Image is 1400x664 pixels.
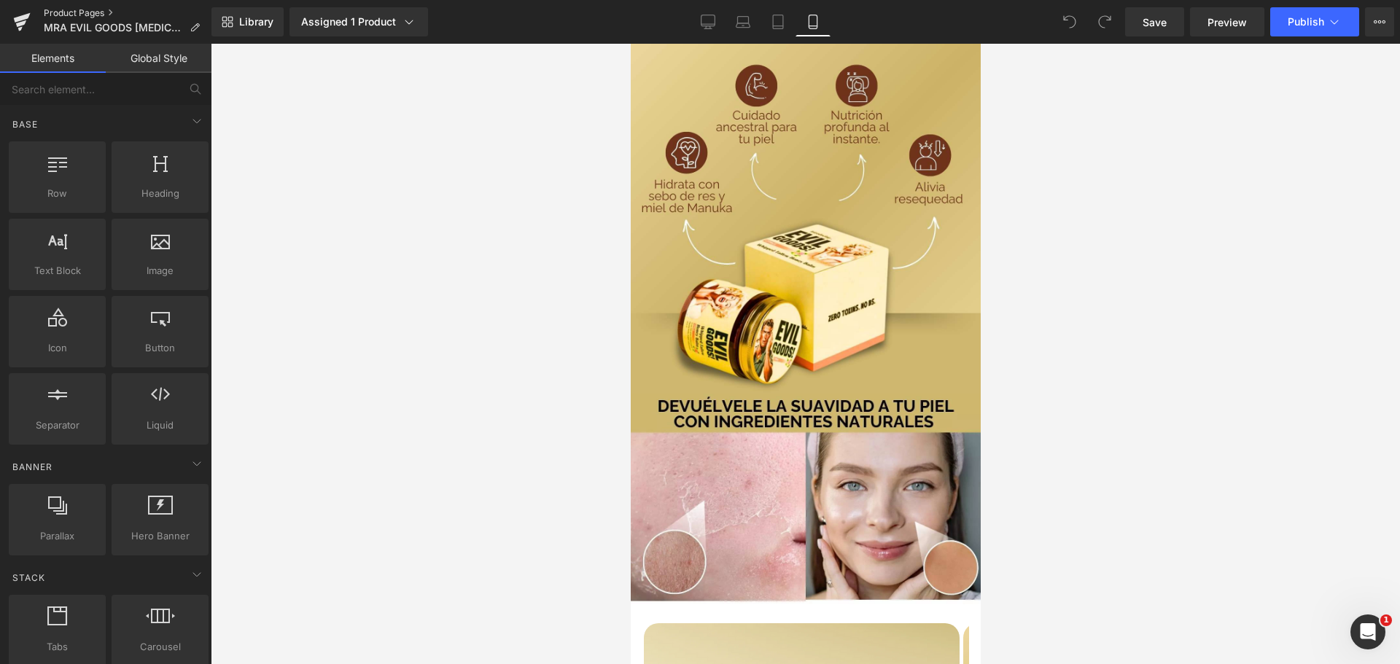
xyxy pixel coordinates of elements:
[1350,614,1385,649] iframe: Intercom live chat
[11,571,47,585] span: Stack
[11,117,39,131] span: Base
[1055,7,1084,36] button: Undo
[1143,15,1167,30] span: Save
[1270,7,1359,36] button: Publish
[239,15,273,28] span: Library
[116,528,204,544] span: Hero Banner
[116,418,204,433] span: Liquid
[1288,16,1324,28] span: Publish
[116,186,204,201] span: Heading
[116,263,204,278] span: Image
[116,340,204,356] span: Button
[796,7,831,36] a: Mobile
[116,639,204,655] span: Carousel
[44,22,184,34] span: MRA EVIL GOODS [MEDICAL_DATA][PERSON_NAME] DE RES
[13,340,101,356] span: Icon
[761,7,796,36] a: Tablet
[1380,614,1392,626] span: 1
[44,7,211,19] a: Product Pages
[301,15,416,29] div: Assigned 1 Product
[726,7,761,36] a: Laptop
[13,528,101,544] span: Parallax
[106,44,211,73] a: Global Style
[691,7,726,36] a: Desktop
[13,639,101,655] span: Tabs
[1207,15,1247,30] span: Preview
[1090,7,1119,36] button: Redo
[13,186,101,201] span: Row
[13,418,101,433] span: Separator
[211,7,284,36] a: New Library
[1190,7,1264,36] a: Preview
[1365,7,1394,36] button: More
[13,263,101,278] span: Text Block
[11,460,54,474] span: Banner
